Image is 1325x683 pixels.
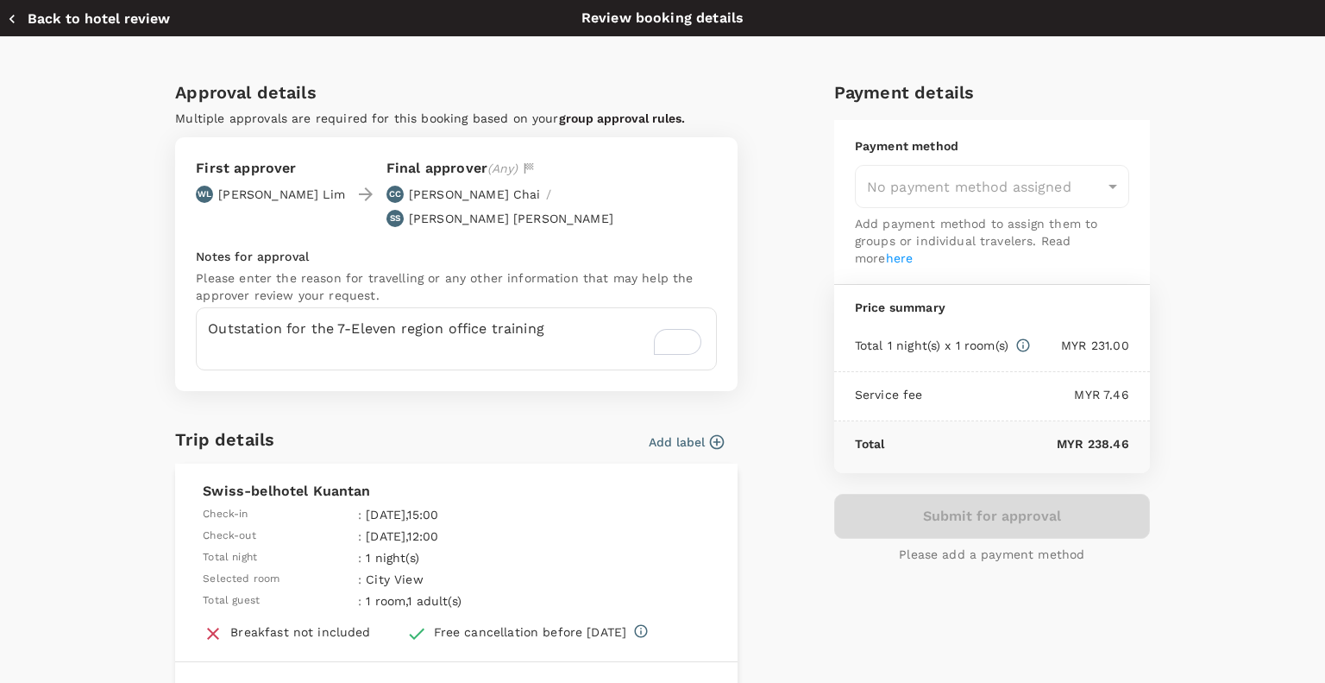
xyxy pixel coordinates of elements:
[196,248,717,265] p: Notes for approval
[366,592,554,610] p: 1 room , 1 adult(s)
[581,8,744,28] p: Review booking details
[855,165,1129,208] div: No payment method assigned
[203,481,710,502] p: Swiss-belhotel Kuantan
[196,269,717,304] p: Please enter the reason for travelling or any other information that may help the approver review...
[230,623,370,641] div: Breakfast not included
[358,592,361,610] span: :
[546,186,551,203] p: /
[203,528,255,545] span: Check-out
[366,506,554,523] p: [DATE] , 15:00
[409,186,541,203] p: [PERSON_NAME] Chai
[559,111,685,125] button: group approval rules.
[203,571,279,588] span: Selected room
[855,386,923,403] p: Service fee
[923,386,1129,403] p: MYR 7.46
[366,528,554,545] p: [DATE] , 12:00
[855,299,1129,316] p: Price summary
[649,433,724,451] button: Add label
[203,506,248,523] span: Check-in
[175,426,274,453] h6: Trip details
[175,110,738,127] p: Multiple approvals are required for this booking based on your
[886,251,914,265] a: here
[834,79,1150,106] h6: Payment details
[633,623,649,639] svg: Full refund before 2025-10-08 18:00 (note : CXL 1800 HTL TIME ON 08OCT25-) additional details fro...
[855,337,1008,354] p: Total 1 night(s) x 1 room(s)
[434,623,627,641] div: Free cancellation before [DATE]
[885,435,1129,452] p: MYR 238.46
[203,549,257,566] span: Total night
[7,10,170,28] button: Back to hotel review
[358,571,361,588] span: :
[358,506,361,523] span: :
[198,188,211,200] p: WL
[899,546,1084,563] p: Please add a payment method
[175,79,738,106] h6: Approval details
[390,212,400,225] p: SS
[203,502,558,610] table: simple table
[366,571,554,588] p: City View
[203,592,260,610] span: Total guest
[487,161,518,175] span: (Any)
[855,137,1129,155] p: Payment method
[366,549,554,566] p: 1 night(s)
[196,158,345,179] p: First approver
[386,158,518,179] p: Final approver
[358,528,361,545] span: :
[409,210,613,227] p: [PERSON_NAME] [PERSON_NAME]
[358,549,361,566] span: :
[1031,337,1129,354] p: MYR 231.00
[196,307,717,370] textarea: To enrich screen reader interactions, please activate Accessibility in Grammarly extension settings
[855,435,885,452] p: Total
[389,188,401,200] p: CC
[218,186,345,203] p: [PERSON_NAME] Lim
[855,215,1129,267] p: Add payment method to assign them to groups or individual travelers. Read more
